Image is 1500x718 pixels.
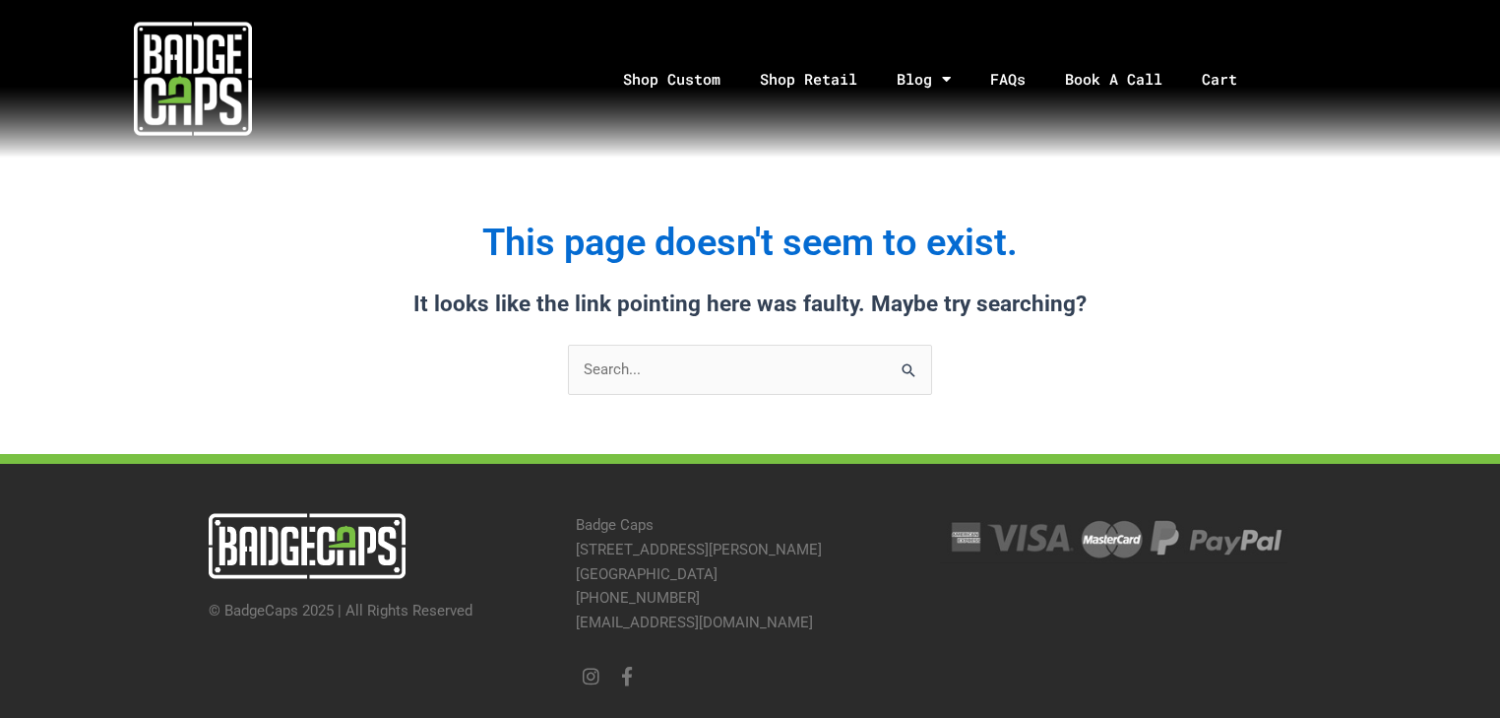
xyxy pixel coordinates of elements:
p: © BadgeCaps 2025 | All Rights Reserved [209,599,556,623]
img: badgecaps white logo with green acccent [134,20,252,138]
img: badgecaps horizontal logo with green accent [209,513,406,579]
a: Blog [877,28,970,131]
a: Badge Caps[STREET_ADDRESS][PERSON_NAME][GEOGRAPHIC_DATA] [576,516,822,583]
a: Shop Retail [740,28,877,131]
img: Credit Cards Accepted [940,513,1287,562]
a: Shop Custom [603,28,740,131]
a: [PHONE_NUMBER] [576,589,700,607]
a: Cart [1182,28,1281,131]
nav: Menu [385,28,1500,131]
a: [EMAIL_ADDRESS][DOMAIN_NAME] [576,614,813,631]
input: Search [888,345,932,385]
a: Book A Call [1045,28,1182,131]
a: FAQs [970,28,1045,131]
